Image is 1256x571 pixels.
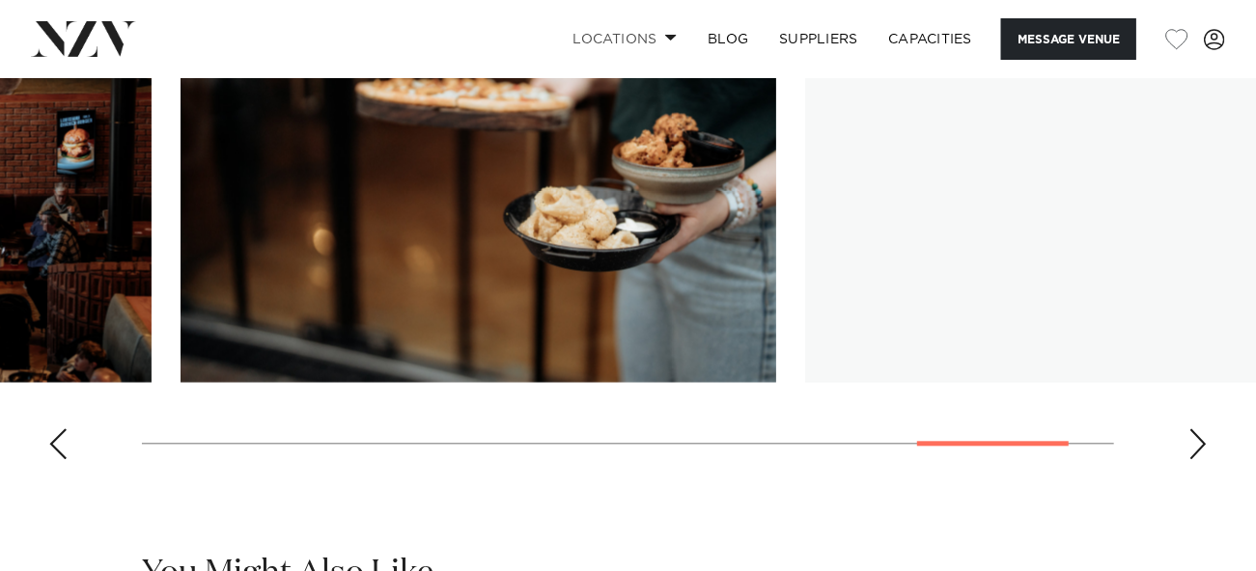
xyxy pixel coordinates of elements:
a: Locations [557,18,692,60]
button: Message Venue [1001,18,1136,60]
a: SUPPLIERS [764,18,873,60]
a: BLOG [692,18,764,60]
img: nzv-logo.png [31,21,136,56]
a: Capacities [874,18,989,60]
